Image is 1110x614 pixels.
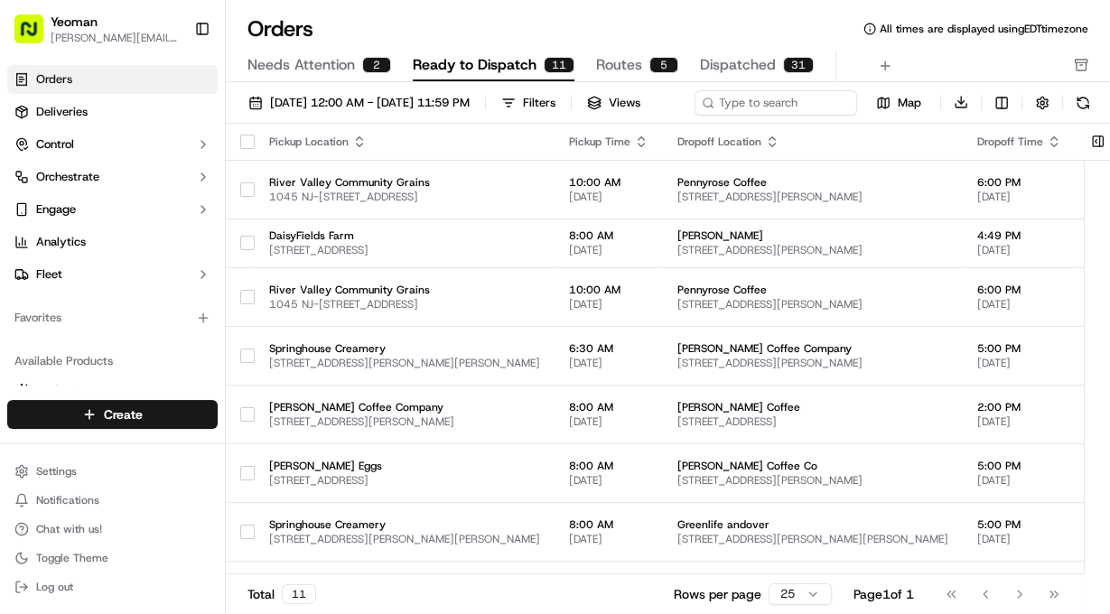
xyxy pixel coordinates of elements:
button: Fleet [7,260,218,289]
a: Deliveries [7,98,218,126]
span: [PERSON_NAME] [677,228,948,243]
button: Engage [7,195,218,224]
span: [STREET_ADDRESS][PERSON_NAME] [677,297,948,312]
div: Pickup Time [569,135,648,149]
button: Yeoman [51,13,98,31]
span: [STREET_ADDRESS][PERSON_NAME] [677,356,948,370]
span: 8:00 AM [569,228,648,243]
span: Create [104,405,143,423]
span: Analytics [36,234,86,250]
button: Create [7,400,218,429]
span: [STREET_ADDRESS][PERSON_NAME] [677,243,948,257]
span: 5:00 PM [977,517,1061,532]
div: 💻 [153,263,167,277]
span: Ready to Dispatch [413,54,536,76]
span: Deliveries [36,104,88,120]
span: Springhouse Creamery [269,341,540,356]
span: Fleet [36,266,62,283]
div: Favorites [7,303,218,332]
div: Dropoff Location [677,135,948,149]
a: Analytics [7,228,218,256]
span: [DATE] 12:00 AM - [DATE] 11:59 PM [270,95,470,111]
span: [DATE] [977,243,1061,257]
span: Views [609,95,640,111]
div: 31 [783,57,814,73]
span: Routes [596,54,642,76]
span: Engage [36,201,76,218]
button: Log out [7,574,218,600]
span: [DATE] [569,190,648,204]
span: 6:00 PM [977,175,1061,190]
span: River Valley Community Grains [269,175,540,190]
span: 2:00 PM [977,400,1061,414]
a: Orders [7,65,218,94]
input: Got a question? Start typing here... [47,116,325,135]
span: 8:00 AM [569,459,648,473]
span: Chat with us! [36,522,102,536]
span: Toggle Theme [36,551,108,565]
span: 6:00 PM [977,283,1061,297]
span: All times are displayed using EDT timezone [880,22,1088,36]
input: Type to search [695,90,857,116]
p: Welcome 👋 [18,71,329,100]
span: [DATE] [569,356,648,370]
button: [PERSON_NAME][EMAIL_ADDRESS][DOMAIN_NAME] [51,31,180,45]
button: Map [864,92,933,114]
div: 2 [362,57,391,73]
span: 1045 NJ-[STREET_ADDRESS] [269,297,540,312]
span: [DATE] [569,297,648,312]
span: [DATE] [569,532,648,546]
span: 8:00 AM [569,400,648,414]
span: [PERSON_NAME] Coffee Co [677,459,948,473]
button: Chat with us! [7,516,218,542]
span: 4:49 PM [977,228,1061,243]
span: Pylon [180,305,219,319]
button: Views [579,90,648,116]
div: Filters [523,95,555,111]
div: Pickup Location [269,135,540,149]
span: [PERSON_NAME] Coffee Company [677,341,948,356]
a: 📗Knowledge Base [11,254,145,286]
span: [DATE] [569,243,648,257]
span: [DATE] [977,356,1061,370]
a: Nash AI [14,382,210,398]
div: 5 [649,57,678,73]
button: Yeoman[PERSON_NAME][EMAIL_ADDRESS][DOMAIN_NAME] [7,7,187,51]
span: 5:00 PM [977,341,1061,356]
span: [DATE] [977,414,1061,429]
span: API Documentation [171,261,290,279]
div: 11 [544,57,574,73]
span: Notifications [36,493,99,507]
img: Nash [18,17,54,53]
span: Pennyrose Coffee [677,283,948,297]
p: Rows per page [674,585,761,603]
div: Page 1 of 1 [853,585,914,603]
span: 5:00 PM [977,459,1061,473]
span: River Valley Community Grains [269,283,540,297]
div: 📗 [18,263,33,277]
div: Start new chat [61,172,296,190]
div: We're available if you need us! [61,190,229,204]
div: 11 [282,584,316,604]
div: Dropoff Time [977,135,1061,149]
span: Settings [36,464,77,479]
button: Toggle Theme [7,545,218,571]
span: [STREET_ADDRESS] [269,473,540,488]
a: Powered byPylon [127,304,219,319]
span: 1045 NJ-[STREET_ADDRESS] [269,190,540,204]
div: Available Products [7,347,218,376]
span: [STREET_ADDRESS][PERSON_NAME][PERSON_NAME] [677,532,948,546]
div: Total [247,584,316,604]
span: 10:00 AM [569,283,648,297]
span: Needs Attention [247,54,355,76]
button: Filters [493,90,564,116]
a: 💻API Documentation [145,254,297,286]
span: Dispatched [700,54,776,76]
span: [PERSON_NAME] Coffee Company [269,400,540,414]
span: Nash AI [36,382,77,398]
span: [STREET_ADDRESS][PERSON_NAME] [269,414,540,429]
button: Settings [7,459,218,484]
span: [PERSON_NAME] Coffee [677,400,948,414]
